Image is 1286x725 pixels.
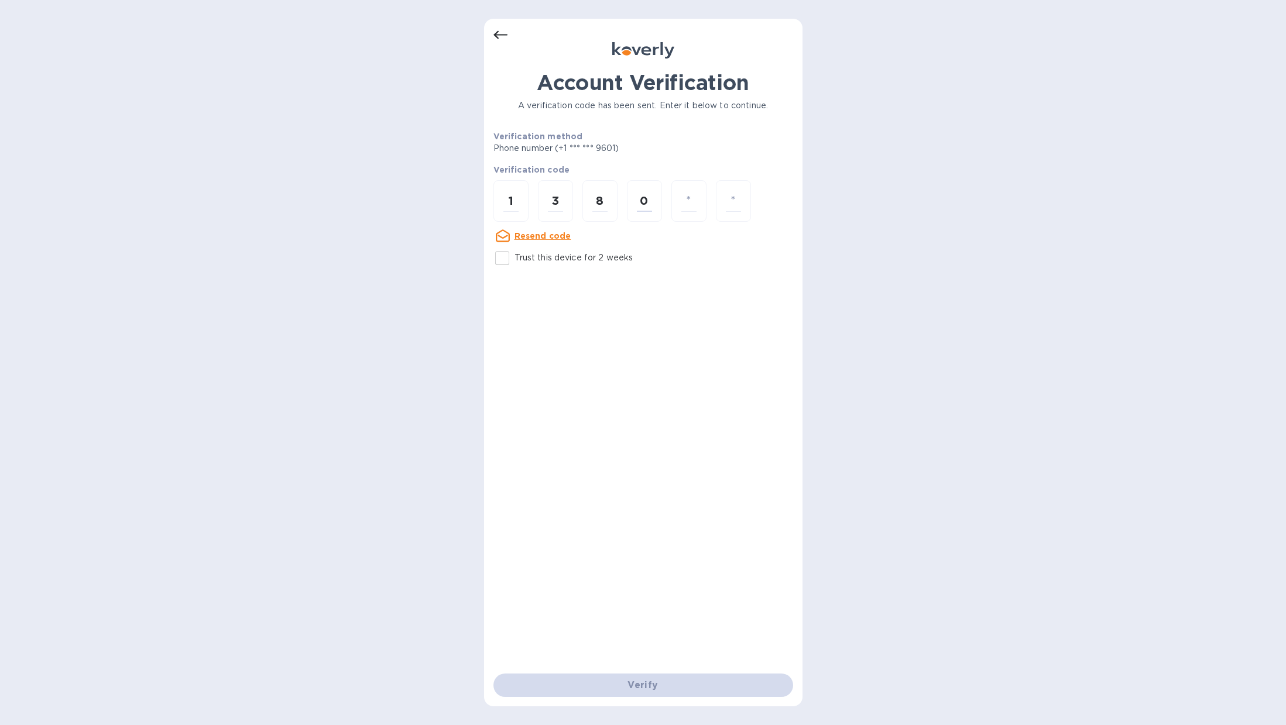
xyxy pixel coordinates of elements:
h1: Account Verification [493,70,793,95]
p: Phone number (+1 *** *** 9601) [493,142,709,154]
p: Verification code [493,164,793,176]
b: Verification method [493,132,583,141]
u: Resend code [515,231,571,240]
p: Trust this device for 2 weeks [515,252,633,264]
p: A verification code has been sent. Enter it below to continue. [493,99,793,112]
